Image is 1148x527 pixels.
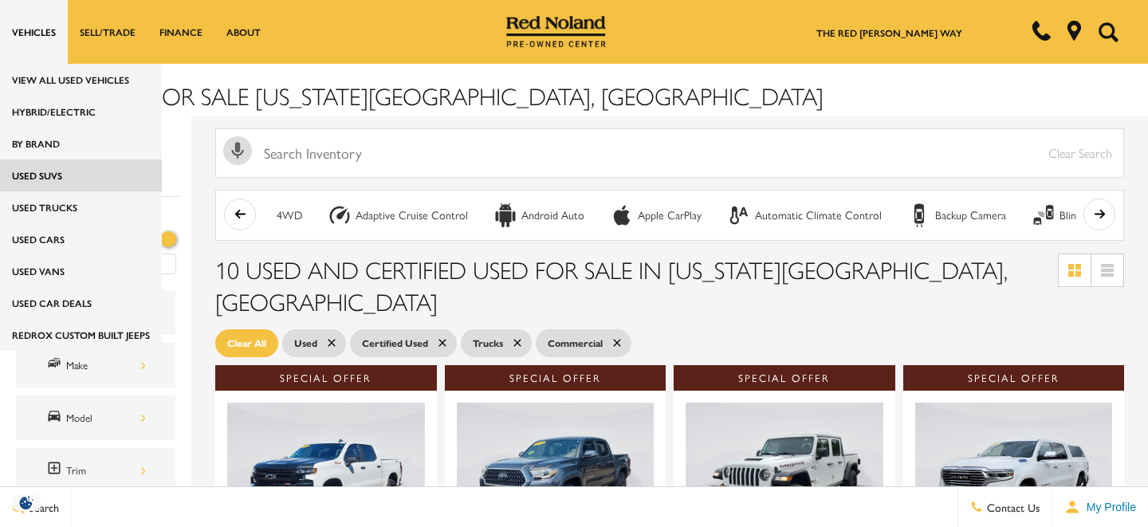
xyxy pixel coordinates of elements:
[215,252,1008,318] span: 10 Used and Certified Used for Sale in [US_STATE][GEOGRAPHIC_DATA], [GEOGRAPHIC_DATA]
[506,22,607,37] a: Red Noland Pre-Owned
[277,208,302,222] div: 4WD
[1092,1,1124,63] button: Open the search field
[160,231,176,247] div: Maximum Price
[16,343,175,387] div: MakeMake
[445,365,666,391] div: Special Offer
[935,208,1006,222] div: Backup Camera
[46,355,66,376] span: Make
[223,136,252,165] svg: Click to toggle on voice search
[1083,199,1115,230] button: scroll right
[215,365,437,391] div: Special Offer
[907,203,931,227] div: Backup Camera
[473,333,503,353] span: Trucks
[755,208,882,222] div: Automatic Climate Control
[638,208,702,222] div: Apple CarPlay
[601,199,710,232] button: Apple CarPlayApple CarPlay
[548,333,603,353] span: Commercial
[362,333,428,353] span: Certified Used
[506,16,607,48] img: Red Noland Pre-Owned
[356,208,468,222] div: Adaptive Cruise Control
[521,208,584,222] div: Android Auto
[1052,487,1148,527] button: Open user profile menu
[1080,501,1136,513] span: My Profile
[674,365,895,391] div: Special Offer
[8,494,45,511] img: Opt-Out Icon
[66,356,146,374] div: Make
[8,494,45,511] section: Click to Open Cookie Consent Modal
[16,395,175,440] div: ModelModel
[610,203,634,227] div: Apple CarPlay
[268,199,311,232] button: 4WD
[46,407,66,428] span: Model
[215,128,1124,178] input: Search Inventory
[66,462,146,479] div: Trim
[485,199,593,232] button: Android AutoAndroid Auto
[16,448,175,493] div: TrimTrim
[328,203,352,227] div: Adaptive Cruise Control
[718,199,890,232] button: Automatic Climate ControlAutomatic Climate Control
[898,199,1015,232] button: Backup CameraBackup Camera
[816,26,962,40] a: The Red [PERSON_NAME] Way
[493,203,517,227] div: Android Auto
[319,199,477,232] button: Adaptive Cruise ControlAdaptive Cruise Control
[903,365,1125,391] div: Special Offer
[727,203,751,227] div: Automatic Climate Control
[1060,208,1146,222] div: Blind Spot Monitor
[294,333,317,353] span: Used
[1032,203,1056,227] div: Blind Spot Monitor
[66,409,146,427] div: Model
[227,333,266,353] span: Clear All
[46,460,66,481] span: Trim
[983,499,1040,515] span: Contact Us
[224,199,256,230] button: scroll left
